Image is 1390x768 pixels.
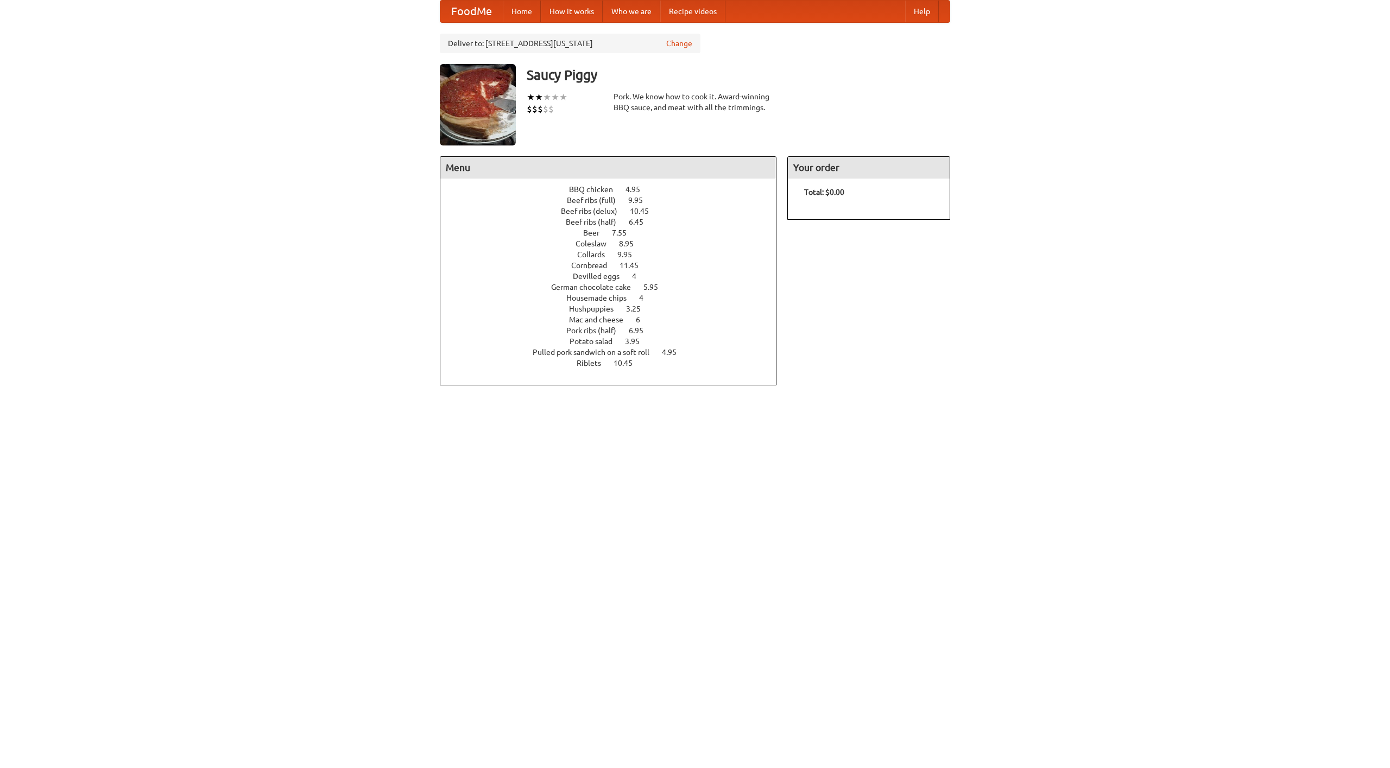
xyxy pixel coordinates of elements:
li: $ [538,103,543,115]
div: Deliver to: [STREET_ADDRESS][US_STATE] [440,34,700,53]
a: Recipe videos [660,1,725,22]
span: Pork ribs (half) [566,326,627,335]
a: Beef ribs (full) 9.95 [567,196,663,205]
li: ★ [543,91,551,103]
a: German chocolate cake 5.95 [551,283,678,291]
span: 5.95 [643,283,669,291]
span: 6 [636,315,651,324]
span: German chocolate cake [551,283,642,291]
span: 9.95 [628,196,654,205]
span: 3.25 [626,304,652,313]
a: Cornbread 11.45 [571,261,659,270]
a: Coleslaw 8.95 [576,239,654,248]
h4: Your order [788,157,950,179]
a: Change [666,38,692,49]
span: 8.95 [619,239,645,248]
span: Riblets [577,359,612,367]
li: ★ [527,91,535,103]
li: $ [548,103,554,115]
span: Pulled pork sandwich on a soft roll [533,348,660,357]
span: 4 [639,294,654,302]
span: Cornbread [571,261,618,270]
img: angular.jpg [440,64,516,145]
a: Help [905,1,939,22]
span: Beef ribs (full) [567,196,627,205]
h3: Saucy Piggy [527,64,950,86]
a: BBQ chicken 4.95 [569,185,660,194]
span: Potato salad [570,337,623,346]
a: Collards 9.95 [577,250,652,259]
a: FoodMe [440,1,503,22]
span: 4.95 [662,348,687,357]
a: Pork ribs (half) 6.95 [566,326,664,335]
span: Beer [583,229,610,237]
span: BBQ chicken [569,185,624,194]
span: 6.95 [629,326,654,335]
span: 4.95 [625,185,651,194]
a: Potato salad 3.95 [570,337,660,346]
span: 4 [632,272,647,281]
li: $ [527,103,532,115]
a: Who we are [603,1,660,22]
a: Beer 7.55 [583,229,647,237]
span: Housemade chips [566,294,637,302]
span: Beef ribs (half) [566,218,627,226]
a: How it works [541,1,603,22]
span: 6.45 [629,218,654,226]
span: 9.95 [617,250,643,259]
li: $ [532,103,538,115]
li: $ [543,103,548,115]
a: Mac and cheese 6 [569,315,660,324]
li: ★ [551,91,559,103]
b: Total: $0.00 [804,188,844,196]
span: Coleslaw [576,239,617,248]
span: 11.45 [620,261,649,270]
a: Devilled eggs 4 [573,272,656,281]
span: Beef ribs (delux) [561,207,628,215]
a: Beef ribs (delux) 10.45 [561,207,669,215]
a: Housemade chips 4 [566,294,664,302]
a: Beef ribs (half) 6.45 [566,218,664,226]
li: ★ [535,91,543,103]
div: Pork. We know how to cook it. Award-winning BBQ sauce, and meat with all the trimmings. [614,91,776,113]
span: 10.45 [614,359,643,367]
span: 3.95 [625,337,650,346]
span: 7.55 [612,229,637,237]
span: Mac and cheese [569,315,634,324]
span: Devilled eggs [573,272,630,281]
a: Riblets 10.45 [577,359,653,367]
span: Hushpuppies [569,304,624,313]
h4: Menu [440,157,776,179]
span: Collards [577,250,616,259]
a: Pulled pork sandwich on a soft roll 4.95 [533,348,697,357]
li: ★ [559,91,567,103]
span: 10.45 [630,207,660,215]
a: Hushpuppies 3.25 [569,304,661,313]
a: Home [503,1,541,22]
